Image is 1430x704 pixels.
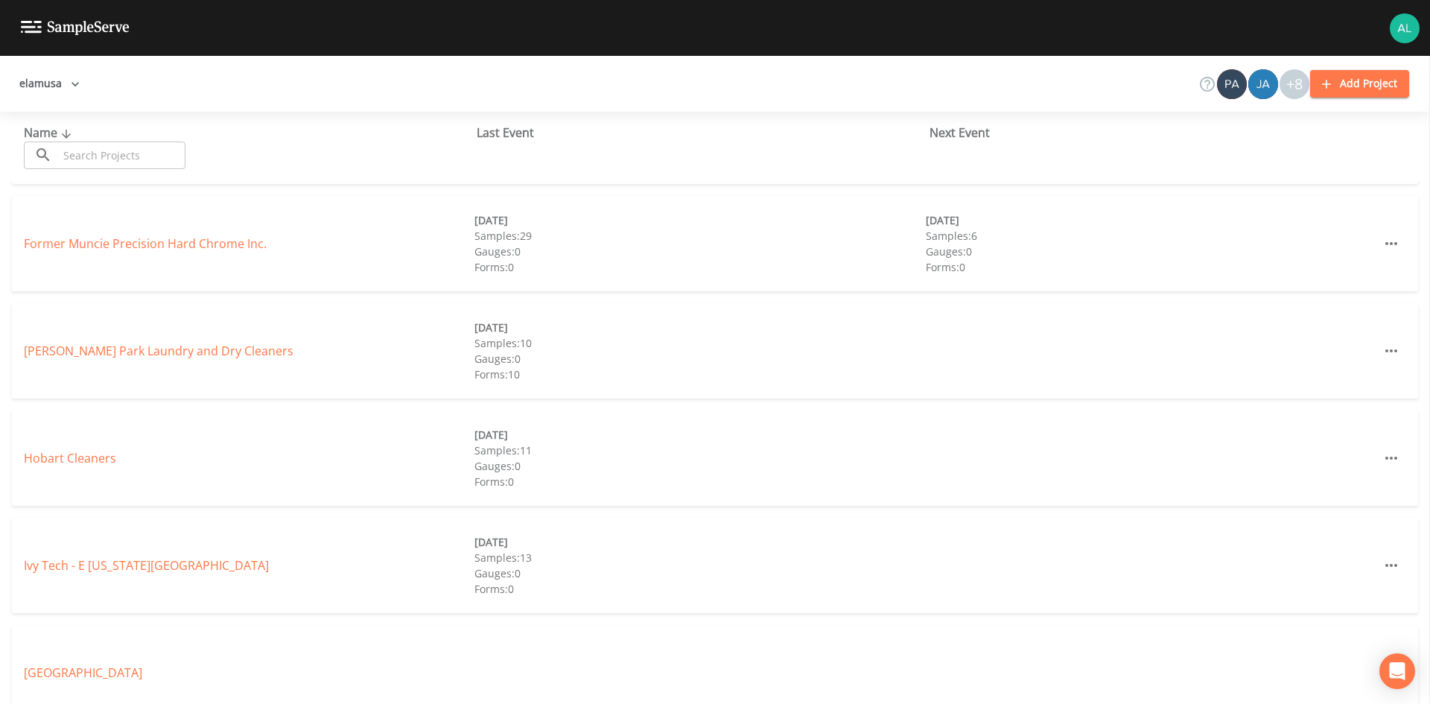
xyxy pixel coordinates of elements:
div: Samples: 29 [474,228,925,244]
div: Gauges: 0 [474,244,925,259]
img: logo [21,21,130,35]
a: Former Muncie Precision Hard Chrome Inc. [24,235,267,252]
a: [GEOGRAPHIC_DATA] [24,665,142,681]
div: Last Event [477,124,929,142]
div: [DATE] [474,427,925,443]
img: 105423acff65459314a9bc1ad1dcaae9 [1390,13,1420,43]
div: Samples: 10 [474,335,925,351]
div: Forms: 0 [474,581,925,597]
a: Hobart Cleaners [24,450,116,466]
div: Gauges: 0 [474,458,925,474]
input: Search Projects [58,142,185,169]
div: Gauges: 0 [474,351,925,367]
div: Forms: 0 [474,474,925,489]
div: Next Event [929,124,1382,142]
img: 642d39ac0e0127a36d8cdbc932160316 [1217,69,1247,99]
div: James Patrick Hogan [1248,69,1279,99]
img: de60428fbf029cf3ba8fe1992fc15c16 [1248,69,1278,99]
div: Open Intercom Messenger [1379,653,1415,689]
div: Forms: 0 [926,259,1376,275]
a: Ivy Tech - E [US_STATE][GEOGRAPHIC_DATA] [24,557,269,574]
button: Add Project [1310,70,1409,98]
div: [DATE] [474,534,925,550]
div: Patrick Caulfield [1216,69,1248,99]
div: Gauges: 0 [926,244,1376,259]
div: Forms: 10 [474,367,925,382]
div: Samples: 6 [926,228,1376,244]
div: [DATE] [926,212,1376,228]
div: Forms: 0 [474,259,925,275]
button: elamusa [13,70,86,98]
div: [DATE] [474,212,925,228]
div: [DATE] [474,320,925,335]
div: Gauges: 0 [474,565,925,581]
a: [PERSON_NAME] Park Laundry and Dry Cleaners [24,343,293,359]
div: Samples: 13 [474,550,925,565]
span: Name [24,124,75,141]
div: +8 [1280,69,1309,99]
div: Samples: 11 [474,443,925,458]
